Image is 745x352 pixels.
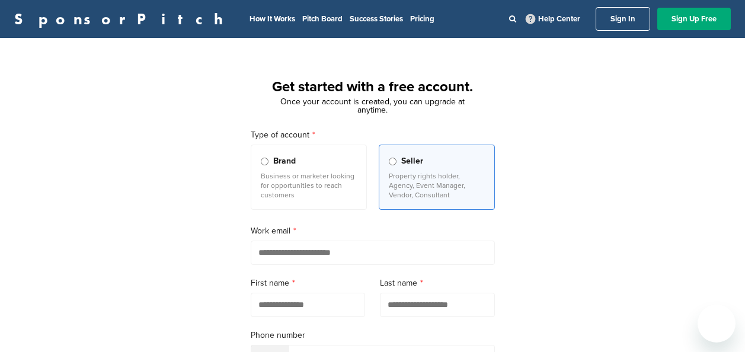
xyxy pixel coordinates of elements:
[657,8,731,30] a: Sign Up Free
[261,158,268,165] input: Brand Business or marketer looking for opportunities to reach customers
[251,225,495,238] label: Work email
[389,171,485,200] p: Property rights holder, Agency, Event Manager, Vendor, Consultant
[250,14,295,24] a: How It Works
[251,329,495,342] label: Phone number
[596,7,650,31] a: Sign In
[410,14,434,24] a: Pricing
[14,11,231,27] a: SponsorPitch
[273,155,296,168] span: Brand
[350,14,403,24] a: Success Stories
[302,14,343,24] a: Pitch Board
[280,97,465,115] span: Once your account is created, you can upgrade at anytime.
[251,277,366,290] label: First name
[261,171,357,200] p: Business or marketer looking for opportunities to reach customers
[389,158,397,165] input: Seller Property rights holder, Agency, Event Manager, Vendor, Consultant
[698,305,736,343] iframe: Button to launch messaging window
[380,277,495,290] label: Last name
[236,76,509,98] h1: Get started with a free account.
[523,12,583,26] a: Help Center
[251,129,495,142] label: Type of account
[401,155,423,168] span: Seller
